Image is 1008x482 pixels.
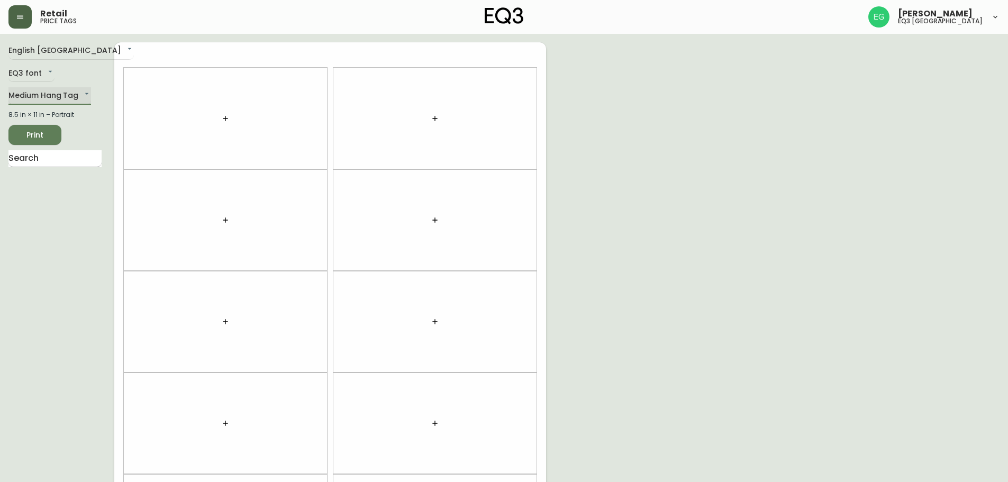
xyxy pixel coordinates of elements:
h5: price tags [40,18,77,24]
img: logo [485,7,524,24]
span: Retail [40,10,67,18]
span: [PERSON_NAME] [898,10,973,18]
h5: eq3 [GEOGRAPHIC_DATA] [898,18,983,24]
div: Medium Hang Tag [8,87,91,105]
input: Search [8,150,102,167]
span: Print [17,129,53,142]
img: db11c1629862fe82d63d0774b1b54d2b [868,6,889,28]
button: Print [8,125,61,145]
div: EQ3 font [8,65,55,83]
div: English [GEOGRAPHIC_DATA] [8,42,134,60]
div: 8.5 in × 11 in – Portrait [8,110,102,120]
